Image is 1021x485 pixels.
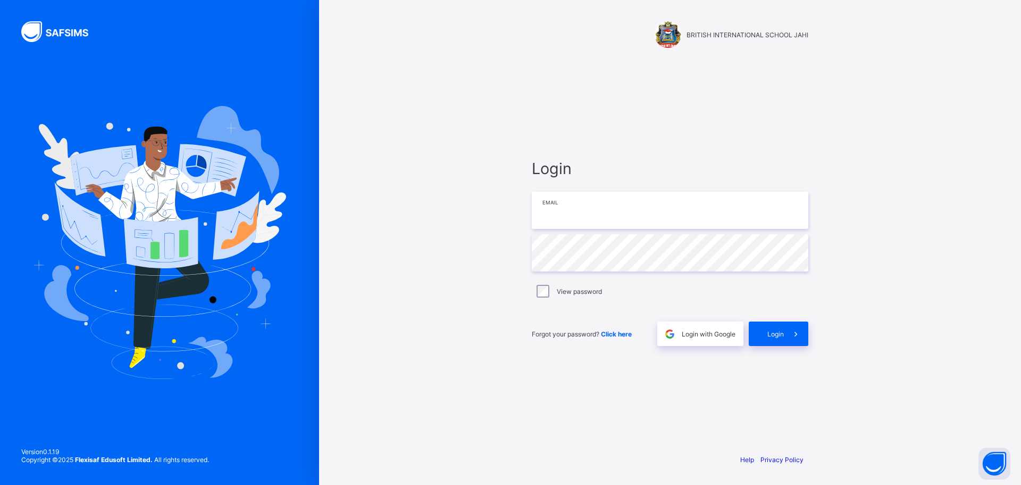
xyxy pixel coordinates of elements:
label: View password [557,287,602,295]
strong: Flexisaf Edusoft Limited. [75,456,153,464]
span: Login with Google [682,330,735,338]
img: SAFSIMS Logo [21,21,101,42]
a: Privacy Policy [760,456,804,464]
span: Login [532,159,808,178]
span: Forgot your password? [532,330,632,338]
img: Hero Image [33,106,286,379]
a: Help [740,456,754,464]
span: Copyright © 2025 All rights reserved. [21,456,209,464]
span: BRITISH INTERNATIONAL SCHOOL JAHI [687,31,808,39]
span: Login [767,330,784,338]
button: Open asap [978,448,1010,480]
span: Version 0.1.19 [21,448,209,456]
img: google.396cfc9801f0270233282035f929180a.svg [664,328,676,340]
a: Click here [601,330,632,338]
